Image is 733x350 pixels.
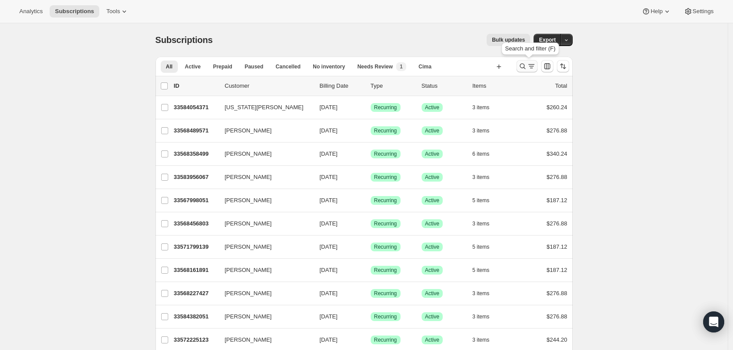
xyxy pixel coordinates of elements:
[473,311,499,323] button: 3 items
[174,82,567,90] div: IDCustomerBilling DateTypeStatusItemsTotal
[220,263,307,277] button: [PERSON_NAME]
[174,336,218,344] p: 33572225123
[220,217,307,231] button: [PERSON_NAME]
[547,243,567,250] span: $187.12
[225,289,272,298] span: [PERSON_NAME]
[473,104,490,111] span: 3 items
[425,197,440,204] span: Active
[425,313,440,320] span: Active
[220,240,307,254] button: [PERSON_NAME]
[225,196,272,205] span: [PERSON_NAME]
[492,36,525,43] span: Bulk updates
[473,243,490,250] span: 5 items
[174,82,218,90] p: ID
[374,290,397,297] span: Recurring
[473,267,490,274] span: 5 items
[473,220,490,227] span: 3 items
[220,333,307,347] button: [PERSON_NAME]
[174,196,218,205] p: 33567998051
[19,8,43,15] span: Analytics
[425,336,440,343] span: Active
[320,243,338,250] span: [DATE]
[174,289,218,298] p: 33568227427
[374,197,397,204] span: Recurring
[473,264,499,276] button: 5 items
[636,5,676,18] button: Help
[225,266,272,275] span: [PERSON_NAME]
[50,5,99,18] button: Subscriptions
[225,312,272,321] span: [PERSON_NAME]
[473,218,499,230] button: 3 items
[174,148,567,160] div: 33568358499[PERSON_NAME][DATE]SuccessRecurringSuccessActive6 items$340.24
[174,243,218,251] p: 33571799139
[425,243,440,250] span: Active
[174,125,567,137] div: 33568489571[PERSON_NAME][DATE]SuccessRecurringSuccessActive3 items$276.88
[225,126,272,135] span: [PERSON_NAME]
[400,63,403,70] span: 1
[473,127,490,134] span: 3 items
[473,82,516,90] div: Items
[473,174,490,181] span: 3 items
[425,104,440,111] span: Active
[422,82,466,90] p: Status
[693,8,714,15] span: Settings
[174,171,567,183] div: 33583956067[PERSON_NAME][DATE]SuccessRecurringSuccessActive3 items$276.88
[374,104,397,111] span: Recurring
[174,219,218,228] p: 33568456803
[557,60,569,72] button: Sort the results
[320,290,338,296] span: [DATE]
[220,310,307,324] button: [PERSON_NAME]
[357,63,393,70] span: Needs Review
[473,197,490,204] span: 5 items
[374,220,397,227] span: Recurring
[320,127,338,134] span: [DATE]
[425,220,440,227] span: Active
[320,197,338,204] span: [DATE]
[547,313,567,320] span: $276.88
[374,127,397,134] span: Recurring
[374,313,397,320] span: Recurring
[473,194,499,207] button: 5 items
[320,220,338,227] span: [DATE]
[547,220,567,227] span: $276.88
[155,35,213,45] span: Subscriptions
[174,287,567,300] div: 33568227427[PERSON_NAME][DATE]SuccessRecurringSuccessActive3 items$276.88
[220,286,307,300] button: [PERSON_NAME]
[473,148,499,160] button: 6 items
[313,63,345,70] span: No inventory
[473,287,499,300] button: 3 items
[473,125,499,137] button: 3 items
[174,194,567,207] div: 33567998051[PERSON_NAME][DATE]SuccessRecurringSuccessActive5 items$187.12
[555,82,567,90] p: Total
[547,174,567,180] span: $276.88
[225,173,272,182] span: [PERSON_NAME]
[492,61,506,73] button: Create new view
[425,267,440,274] span: Active
[220,147,307,161] button: [PERSON_NAME]
[174,173,218,182] p: 33583956067
[166,63,173,70] span: All
[541,60,553,72] button: Customize table column order and visibility
[547,197,567,204] span: $187.12
[547,104,567,111] span: $260.24
[14,5,48,18] button: Analytics
[106,8,120,15] span: Tools
[487,34,530,46] button: Bulk updates
[276,63,301,70] span: Cancelled
[650,8,662,15] span: Help
[679,5,719,18] button: Settings
[703,311,724,332] div: Open Intercom Messenger
[320,104,338,111] span: [DATE]
[547,290,567,296] span: $276.88
[220,170,307,184] button: [PERSON_NAME]
[220,124,307,138] button: [PERSON_NAME]
[374,243,397,250] span: Recurring
[371,82,415,90] div: Type
[425,174,440,181] span: Active
[473,150,490,157] span: 6 items
[374,267,397,274] span: Recurring
[516,60,538,72] button: Search and filter results
[547,127,567,134] span: $276.88
[320,267,338,273] span: [DATE]
[174,150,218,158] p: 33568358499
